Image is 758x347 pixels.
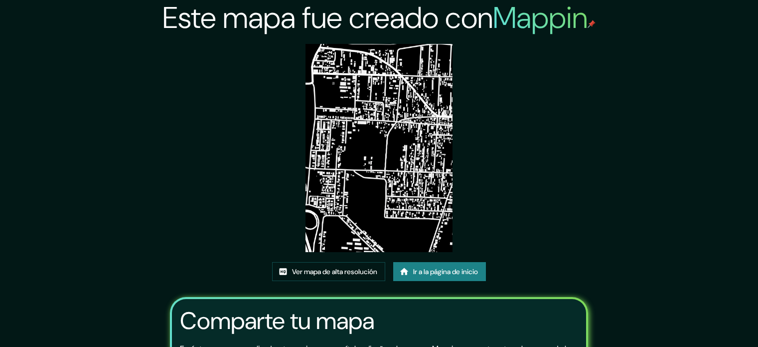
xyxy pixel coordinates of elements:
[305,44,453,252] img: created-map
[588,20,596,28] img: pin de mapeo
[413,267,478,276] font: Ir a la página de inicio
[292,267,377,276] font: Ver mapa de alta resolución
[272,262,385,281] a: Ver mapa de alta resolución
[180,305,374,337] font: Comparte tu mapa
[669,308,747,336] iframe: Lanzador de widgets de ayuda
[393,262,486,281] a: Ir a la página de inicio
